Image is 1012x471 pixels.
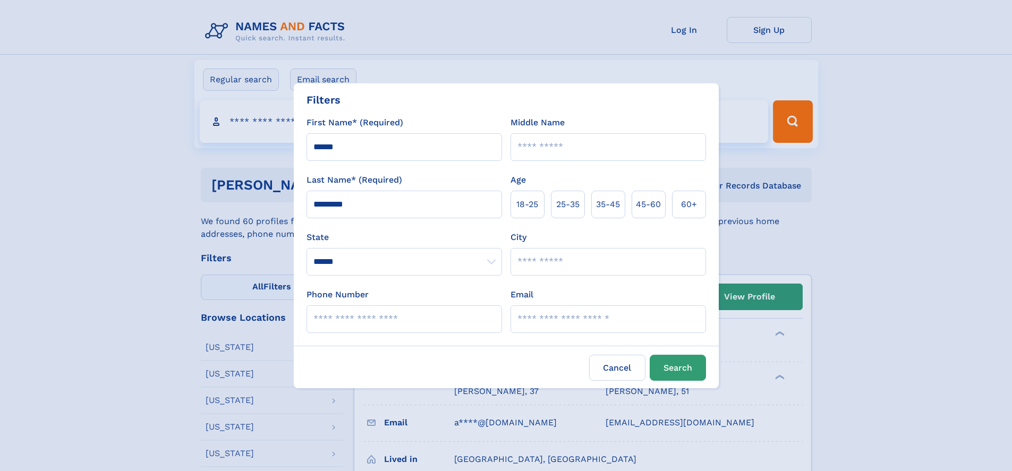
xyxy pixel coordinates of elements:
[307,231,502,244] label: State
[307,288,369,301] label: Phone Number
[511,231,526,244] label: City
[516,198,538,211] span: 18‑25
[681,198,697,211] span: 60+
[556,198,580,211] span: 25‑35
[307,92,341,108] div: Filters
[589,355,645,381] label: Cancel
[636,198,661,211] span: 45‑60
[511,288,533,301] label: Email
[307,174,402,186] label: Last Name* (Required)
[307,116,403,129] label: First Name* (Required)
[596,198,620,211] span: 35‑45
[511,116,565,129] label: Middle Name
[511,174,526,186] label: Age
[650,355,706,381] button: Search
